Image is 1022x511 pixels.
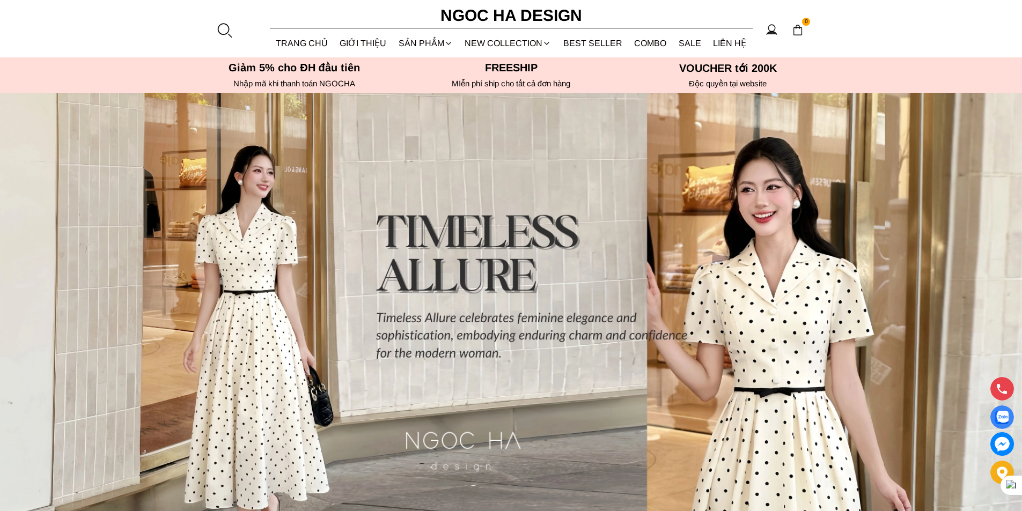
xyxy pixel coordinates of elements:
[623,62,833,75] h5: VOUCHER tới 200K
[459,29,557,57] a: NEW COLLECTION
[990,432,1014,456] a: messenger
[557,29,629,57] a: BEST SELLER
[802,18,811,26] span: 0
[623,79,833,88] h6: Độc quyền tại website
[229,62,360,73] font: Giảm 5% cho ĐH đầu tiên
[334,29,393,57] a: GIỚI THIỆU
[673,29,708,57] a: SALE
[431,3,592,28] a: Ngoc Ha Design
[707,29,753,57] a: LIÊN HỆ
[393,29,459,57] div: SẢN PHẨM
[628,29,673,57] a: Combo
[990,405,1014,429] a: Display image
[233,79,355,88] font: Nhập mã khi thanh toán NGOCHA
[270,29,334,57] a: TRANG CHỦ
[485,62,538,73] font: Freeship
[792,24,804,36] img: img-CART-ICON-ksit0nf1
[406,79,616,88] h6: MIễn phí ship cho tất cả đơn hàng
[995,411,1009,424] img: Display image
